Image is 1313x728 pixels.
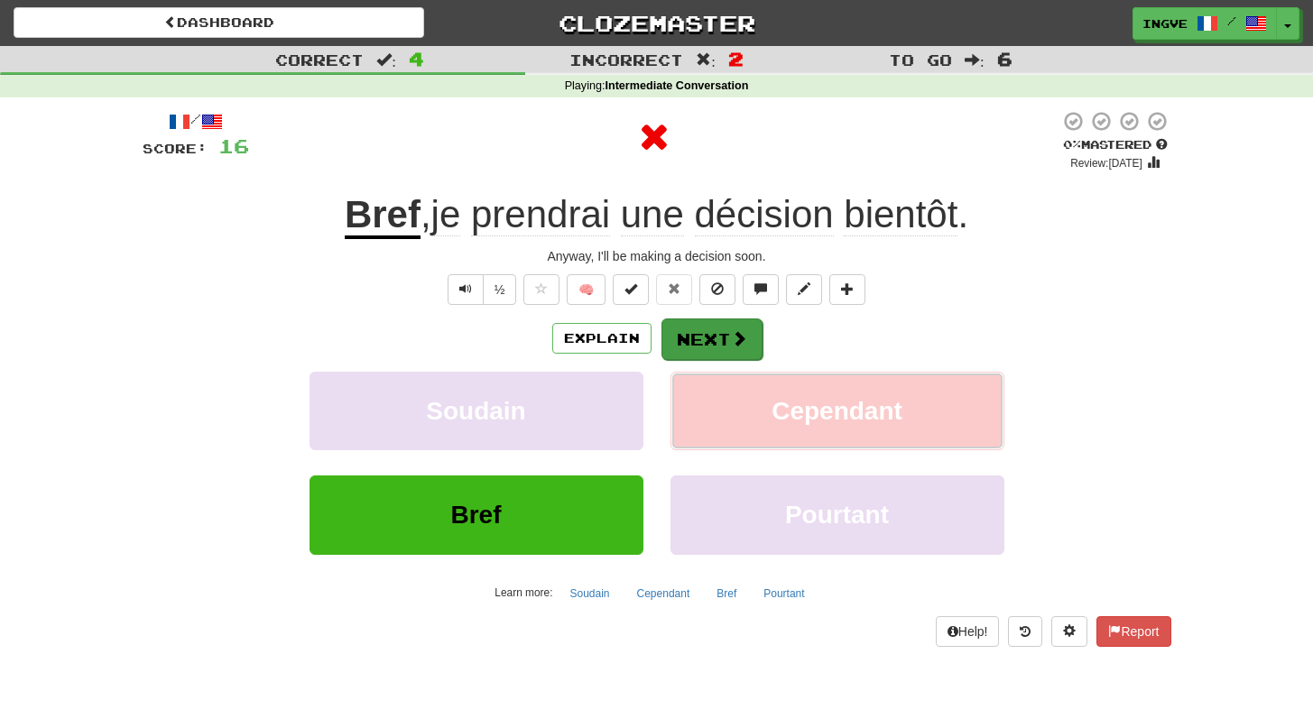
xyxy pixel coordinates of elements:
[613,274,649,305] button: Set this sentence to 100% Mastered (alt+m)
[772,397,902,425] span: Cependant
[569,51,683,69] span: Incorrect
[426,397,525,425] span: Soudain
[829,274,865,305] button: Add to collection (alt+a)
[483,274,517,305] button: ½
[707,580,746,607] button: Bref
[1063,137,1081,152] span: 0 %
[699,274,735,305] button: Ignore sentence (alt+i)
[936,616,1000,647] button: Help!
[1008,616,1042,647] button: Round history (alt+y)
[605,79,748,92] strong: Intermediate Conversation
[345,193,421,239] u: Bref
[451,7,862,39] a: Clozemaster
[621,193,684,236] span: une
[444,274,517,305] div: Text-to-speech controls
[670,372,1004,450] button: Cependant
[695,193,834,236] span: décision
[471,193,610,236] span: prendrai
[1059,137,1171,153] div: Mastered
[376,52,396,68] span: :
[143,247,1171,265] div: Anyway, I'll be making a decision soon.
[661,318,763,360] button: Next
[1142,15,1188,32] span: ingve
[1070,157,1142,170] small: Review: [DATE]
[409,48,424,69] span: 4
[448,274,484,305] button: Play sentence audio (ctl+space)
[696,52,716,68] span: :
[670,475,1004,554] button: Pourtant
[143,110,249,133] div: /
[1096,616,1170,647] button: Report
[14,7,424,38] a: Dashboard
[627,580,700,607] button: Cependant
[523,274,559,305] button: Favorite sentence (alt+f)
[965,52,985,68] span: :
[1133,7,1277,40] a: ingve /
[450,501,501,529] span: Bref
[495,586,552,599] small: Learn more:
[421,193,968,236] span: , .
[728,48,744,69] span: 2
[656,274,692,305] button: Reset to 0% Mastered (alt+r)
[1227,14,1236,27] span: /
[844,193,957,236] span: bientôt
[310,475,643,554] button: Bref
[567,274,606,305] button: 🧠
[218,134,249,157] span: 16
[275,51,364,69] span: Correct
[743,274,779,305] button: Discuss sentence (alt+u)
[552,323,652,354] button: Explain
[143,141,208,156] span: Score:
[754,580,814,607] button: Pourtant
[997,48,1012,69] span: 6
[889,51,952,69] span: To go
[559,580,619,607] button: Soudain
[785,501,889,529] span: Pourtant
[786,274,822,305] button: Edit sentence (alt+d)
[310,372,643,450] button: Soudain
[431,193,461,236] span: je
